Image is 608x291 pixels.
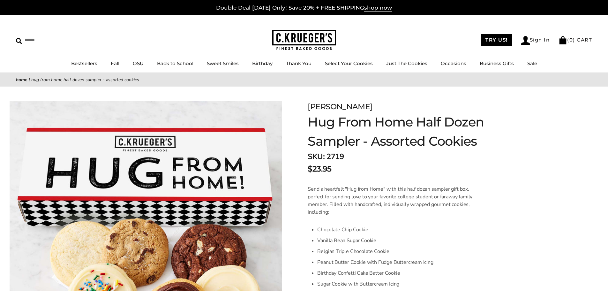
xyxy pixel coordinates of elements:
[308,101,511,112] div: [PERSON_NAME]
[308,112,511,151] h1: Hug From Home Half Dozen Sampler - Assorted Cookies
[481,34,512,46] a: TRY US!
[559,36,567,44] img: Bag
[31,77,139,83] span: Hug From Home Half Dozen Sampler - Assorted Cookies
[317,224,482,235] li: Chocolate Chip Cookie
[386,60,427,66] a: Just The Cookies
[559,37,592,43] a: (0) CART
[308,163,331,175] span: $23.95
[317,257,482,268] li: Peanut Butter Cookie with Fudge Buttercream Icing
[325,60,373,66] a: Select Your Cookies
[71,60,97,66] a: Bestsellers
[317,235,482,246] li: Vanilla Bean Sugar Cookie
[317,246,482,257] li: Belgian Triple Chocolate Cookie
[16,76,592,83] nav: breadcrumbs
[111,60,119,66] a: Fall
[441,60,466,66] a: Occasions
[527,60,537,66] a: Sale
[327,151,344,162] span: 2719
[317,268,482,279] li: Birthday Confetti Cake Batter Cookie
[308,151,325,162] strong: SKU:
[16,35,92,45] input: Search
[317,279,482,289] li: Sugar Cookie with Buttercream Icing
[157,60,193,66] a: Back to School
[308,185,482,216] p: Send a heartfelt "Hug from Home" with this half dozen sampler gift box, perfect for sending love ...
[16,77,27,83] a: Home
[480,60,514,66] a: Business Gifts
[133,60,144,66] a: OSU
[569,37,573,43] span: 0
[207,60,239,66] a: Sweet Smiles
[216,4,392,11] a: Double Deal [DATE] Only! Save 20% + FREE SHIPPINGshop now
[286,60,312,66] a: Thank You
[521,36,550,45] a: Sign In
[364,4,392,11] span: shop now
[272,30,336,50] img: C.KRUEGER'S
[521,36,530,45] img: Account
[16,38,22,44] img: Search
[29,77,30,83] span: |
[252,60,273,66] a: Birthday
